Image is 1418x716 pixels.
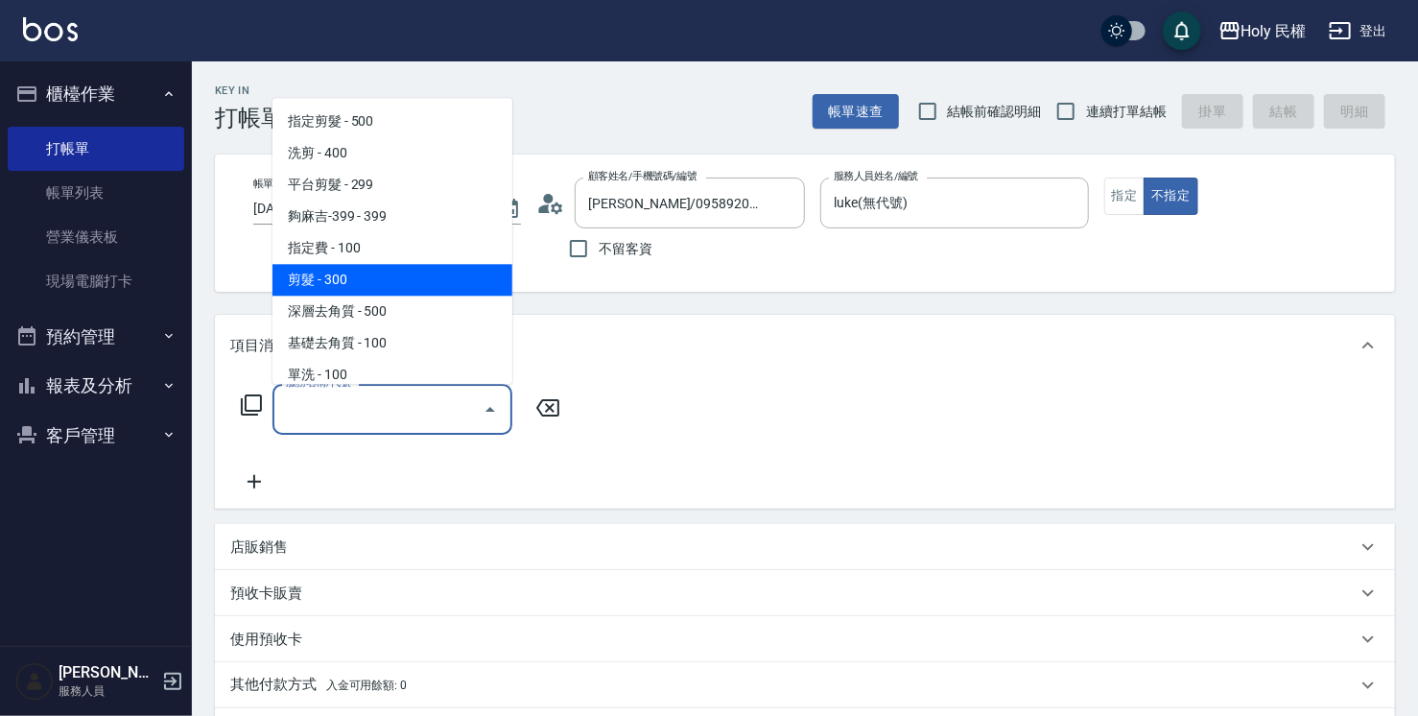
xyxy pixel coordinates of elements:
a: 打帳單 [8,127,184,171]
button: 帳單速查 [813,94,899,130]
div: 使用預收卡 [215,616,1395,662]
button: Holy 民權 [1211,12,1314,51]
span: 平台剪髮 - 299 [272,169,512,201]
h2: Key In [215,84,284,97]
button: 指定 [1104,178,1146,215]
span: 連續打單結帳 [1086,102,1167,122]
img: Person [15,662,54,701]
button: 不指定 [1144,178,1197,215]
a: 帳單列表 [8,171,184,215]
span: 洗剪 - 400 [272,137,512,169]
p: 預收卡販賣 [230,584,302,604]
img: Logo [23,17,78,41]
a: 現場電腦打卡 [8,259,184,303]
span: 深層去角質 - 500 [272,296,512,327]
label: 服務人員姓名/編號 [834,169,918,183]
p: 店販銷售 [230,537,288,558]
div: Holy 民權 [1241,19,1307,43]
div: 其他付款方式入金可用餘額: 0 [215,662,1395,708]
button: save [1163,12,1201,50]
button: 客戶管理 [8,411,184,461]
label: 顧客姓名/手機號碼/編號 [588,169,697,183]
span: 基礎去角質 - 100 [272,327,512,359]
input: YYYY/MM/DD hh:mm [253,193,479,225]
button: 登出 [1321,13,1395,49]
p: 服務人員 [59,682,156,700]
div: 項目消費 [215,315,1395,376]
h3: 打帳單 [215,105,284,131]
span: 指定剪髮 - 500 [272,106,512,137]
button: 報表及分析 [8,361,184,411]
span: 單洗 - 100 [272,359,512,391]
span: 夠麻吉-399 - 399 [272,201,512,232]
span: 剪髮 - 300 [272,264,512,296]
a: 營業儀表板 [8,215,184,259]
p: 項目消費 [230,336,288,356]
p: 其他付款方式 [230,675,407,696]
span: 不留客資 [599,239,652,259]
div: 預收卡販賣 [215,570,1395,616]
span: 入金可用餘額: 0 [326,679,408,692]
h5: [PERSON_NAME] [59,663,156,682]
label: 帳單日期 [253,177,294,191]
span: 結帳前確認明細 [948,102,1042,122]
button: 預約管理 [8,312,184,362]
button: 櫃檯作業 [8,69,184,119]
p: 使用預收卡 [230,630,302,650]
span: 指定費 - 100 [272,232,512,264]
button: Close [475,394,506,425]
div: 店販銷售 [215,524,1395,570]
